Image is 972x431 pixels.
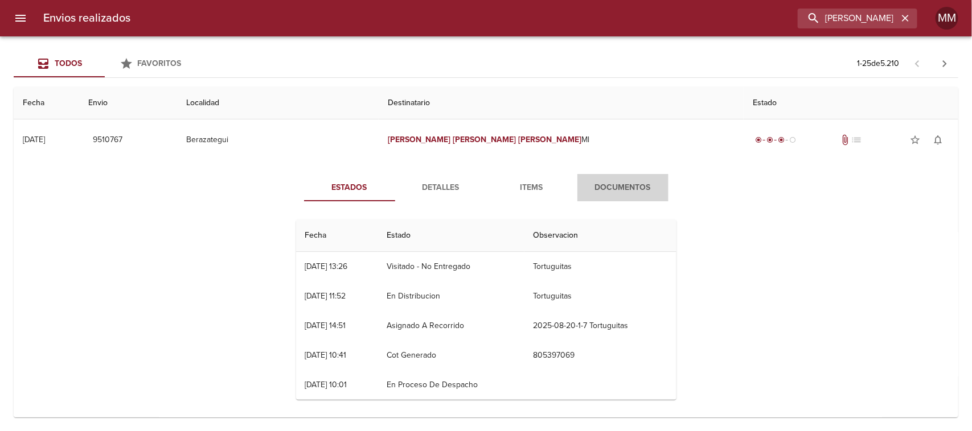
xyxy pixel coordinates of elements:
input: buscar [798,9,898,28]
span: Estados [311,181,388,195]
span: radio_button_checked [778,136,785,143]
td: En Distribucion [378,281,524,311]
th: Estado [744,87,958,119]
td: Berazategui [177,119,378,160]
span: Pagina siguiente [931,50,958,77]
div: [DATE] 13:26 [305,262,348,271]
span: Favoritos [138,59,182,68]
td: 2025-08-20-1-7 Tortuguitas [524,311,676,341]
button: Agregar a favoritos [904,129,926,151]
th: Estado [378,219,524,252]
td: Cot Generado [378,341,524,370]
h6: Envios realizados [43,9,130,27]
div: Tabs Envios [14,50,196,77]
div: En viaje [753,134,798,146]
em: [PERSON_NAME] [518,135,581,144]
span: Documentos [584,181,662,195]
em: [PERSON_NAME] [453,135,516,144]
div: MM [936,7,958,30]
td: Tortuguitas [524,252,676,281]
span: star_border [909,134,921,146]
span: radio_button_checked [755,136,762,143]
table: Tabla de seguimiento [296,219,676,400]
th: Observacion [524,219,676,252]
span: Items [493,181,571,195]
td: En Proceso De Despacho [378,370,524,400]
td: Ml [379,119,744,160]
td: 805397069 [524,341,676,370]
td: Visitado - No Entregado [378,252,524,281]
span: Todos [55,59,82,68]
div: [DATE] [23,135,45,144]
button: 9510767 [88,130,127,151]
td: Asignado A Recorrido [378,311,524,341]
span: notifications_none [932,134,944,146]
td: Tortuguitas [524,281,676,311]
div: [DATE] 14:51 [305,321,346,330]
th: Localidad [177,87,378,119]
span: Tiene documentos adjuntos [840,134,851,146]
span: Pagina anterior [904,57,931,69]
div: Tabs detalle de guia [304,174,668,201]
div: [DATE] 11:52 [305,291,346,301]
th: Fecha [14,87,79,119]
th: Destinatario [379,87,744,119]
span: radio_button_checked [766,136,773,143]
div: [DATE] 10:01 [305,380,347,389]
span: No tiene pedido asociado [851,134,863,146]
th: Envio [79,87,177,119]
button: menu [7,5,34,32]
span: radio_button_unchecked [789,136,796,143]
button: Activar notificaciones [926,129,949,151]
div: [DATE] 10:41 [305,350,347,360]
em: [PERSON_NAME] [388,135,451,144]
th: Fecha [296,219,378,252]
p: 1 - 25 de 5.210 [857,58,899,69]
span: Detalles [402,181,479,195]
span: 9510767 [93,133,122,147]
